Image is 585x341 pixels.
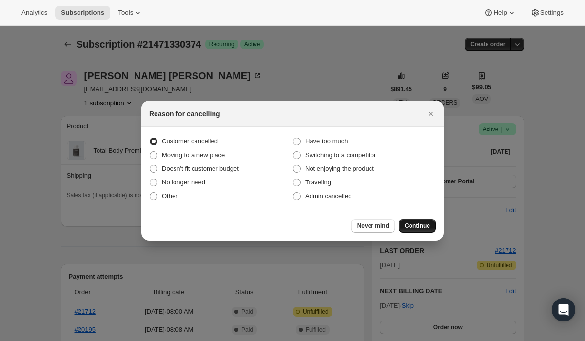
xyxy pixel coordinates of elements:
[525,6,569,20] button: Settings
[351,219,395,233] button: Never mind
[540,9,564,17] span: Settings
[305,192,351,200] span: Admin cancelled
[118,9,133,17] span: Tools
[16,6,53,20] button: Analytics
[162,165,239,172] span: Doesn't fit customer budget
[552,298,575,321] div: Open Intercom Messenger
[305,165,374,172] span: Not enjoying the product
[162,138,218,145] span: Customer cancelled
[61,9,104,17] span: Subscriptions
[305,151,376,159] span: Switching to a competitor
[357,222,389,230] span: Never mind
[405,222,430,230] span: Continue
[399,219,436,233] button: Continue
[162,151,225,159] span: Moving to a new place
[162,179,205,186] span: No longer need
[493,9,507,17] span: Help
[305,179,331,186] span: Traveling
[21,9,47,17] span: Analytics
[305,138,348,145] span: Have too much
[149,109,220,119] h2: Reason for cancelling
[162,192,178,200] span: Other
[424,107,438,120] button: Close
[55,6,110,20] button: Subscriptions
[478,6,522,20] button: Help
[112,6,149,20] button: Tools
